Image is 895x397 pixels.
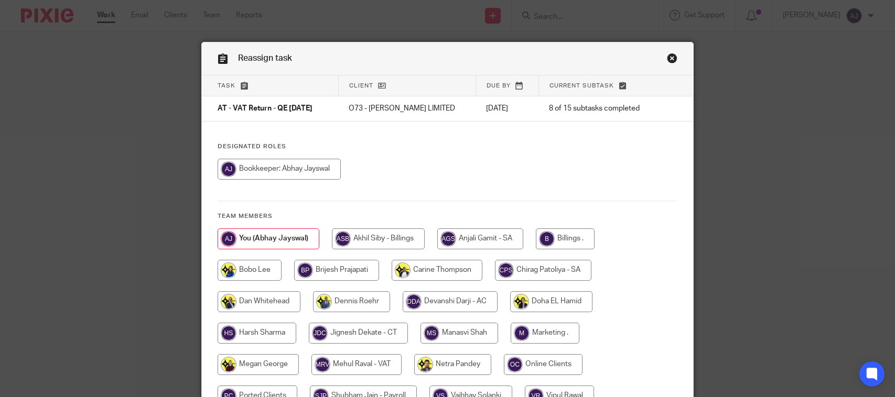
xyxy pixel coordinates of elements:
[218,105,312,113] span: AT - VAT Return - QE [DATE]
[486,103,528,114] p: [DATE]
[349,103,465,114] p: O73 - [PERSON_NAME] LIMITED
[349,83,373,89] span: Client
[218,83,235,89] span: Task
[538,96,659,122] td: 8 of 15 subtasks completed
[218,142,677,151] h4: Designated Roles
[238,54,292,62] span: Reassign task
[487,83,511,89] span: Due by
[667,53,677,67] a: Close this dialog window
[218,212,677,220] h4: Team members
[549,83,614,89] span: Current subtask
